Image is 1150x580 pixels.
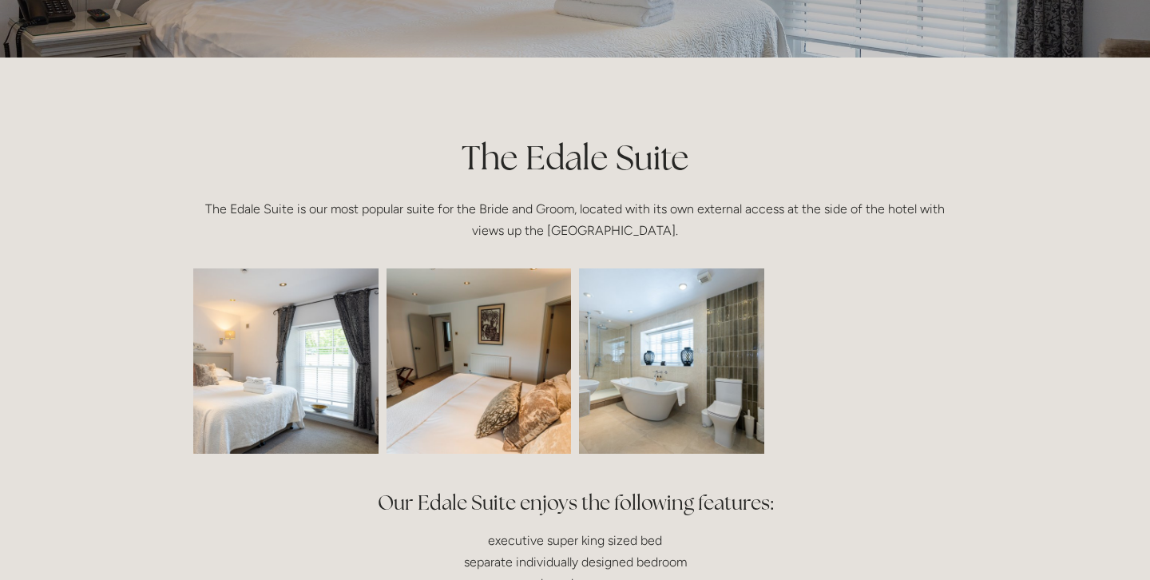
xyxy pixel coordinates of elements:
[109,268,387,454] img: losehill-22.jpg
[193,198,957,241] p: The Edale Suite is our most popular suite for the Bride and Groom, located with its own external ...
[193,134,957,181] h1: The Edale Suite
[340,268,618,454] img: 20210514-14470342-LHH-hotel-photos-HDR.jpg
[533,268,811,454] img: losehill-35.jpg
[193,489,957,517] h2: Our Edale Suite enjoys the following features:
